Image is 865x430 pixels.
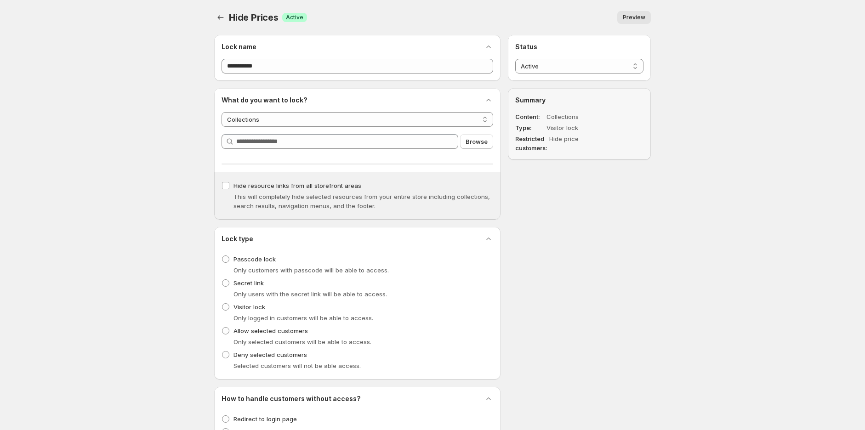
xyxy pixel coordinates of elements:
[233,182,361,189] span: Hide resource links from all storefront areas
[233,290,387,298] span: Only users with the secret link will be able to access.
[549,134,620,153] dd: Hide price
[515,112,545,121] dt: Content:
[222,42,256,51] h2: Lock name
[233,362,361,369] span: Selected customers will not be able access.
[233,338,371,345] span: Only selected customers will be able to access.
[515,134,547,153] dt: Restricted customers:
[233,327,308,334] span: Allow selected customers
[617,11,651,24] button: Preview
[515,123,545,132] dt: Type:
[466,137,488,146] span: Browse
[233,279,264,287] span: Secret link
[222,96,307,105] h2: What do you want to lock?
[233,303,265,311] span: Visitor lock
[229,12,279,23] span: Hide Prices
[233,351,307,358] span: Deny selected customers
[233,193,490,209] span: This will completely hide selected resources from your entire store including collections, search...
[515,42,643,51] h2: Status
[233,415,297,423] span: Redirect to login page
[286,14,303,21] span: Active
[546,123,617,132] dd: Visitor lock
[233,255,276,263] span: Passcode lock
[623,14,645,21] span: Preview
[233,266,389,274] span: Only customers with passcode will be able to access.
[222,394,361,403] h2: How to handle customers without access?
[233,314,373,322] span: Only logged in customers will be able to access.
[222,234,253,243] h2: Lock type
[214,11,227,24] button: Back
[460,134,493,149] button: Browse
[515,96,643,105] h2: Summary
[546,112,617,121] dd: Collections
